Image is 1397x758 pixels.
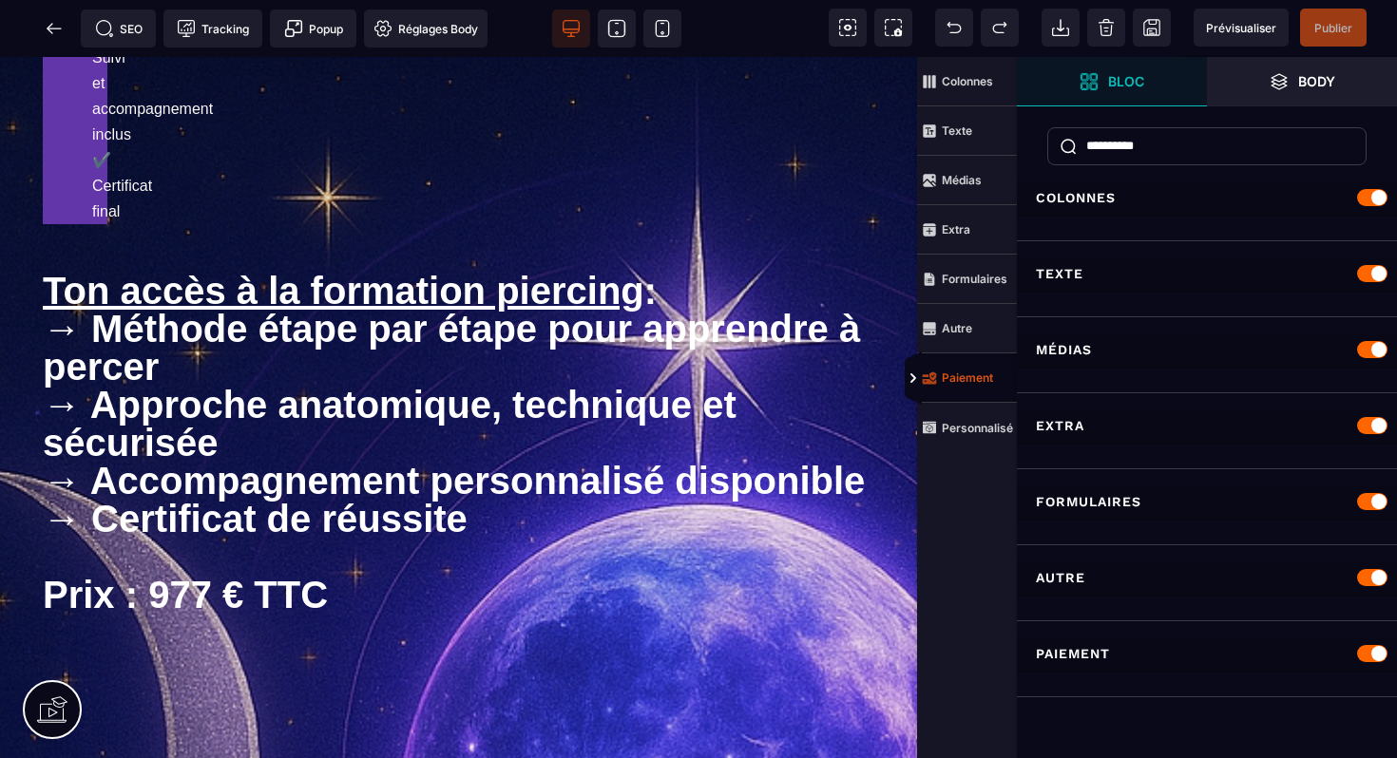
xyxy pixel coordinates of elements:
[1017,180,1397,216] div: Colonnes
[942,123,972,138] strong: Texte
[917,304,1017,353] span: Autre
[35,9,73,47] span: Retour
[1017,408,1397,444] div: Extra
[43,213,644,255] u: Ton accès à la formation piercing
[917,255,1017,304] span: Formulaires
[552,9,590,47] span: Voir bureau
[935,9,973,47] span: Défaire
[163,9,262,47] span: Code de suivi
[981,9,1019,47] span: Rétablir
[942,421,1013,435] strong: Personnalisé
[942,74,993,88] strong: Colonnes
[1207,57,1397,106] span: Ouvrir les calques
[917,205,1017,255] span: Extra
[917,106,1017,156] span: Texte
[1300,9,1367,47] span: Enregistrer le contenu
[942,321,972,335] strong: Autre
[1017,57,1207,106] span: Ouvrir les blocs
[942,370,993,385] strong: Paiement
[43,205,874,557] text: : → Méthode étape par étape pour apprendre à percer → Approche anatomique, technique et sécurisée...
[1017,484,1397,520] div: Formulaires
[917,57,1017,106] span: Colonnes
[1042,9,1080,47] span: Importer
[1017,351,1036,407] span: Afficher les vues
[942,222,970,237] strong: Extra
[364,9,488,47] span: Favicon
[270,9,356,47] span: Créer une alerte modale
[1087,9,1125,47] span: Nettoyage
[643,9,681,47] span: Voir mobile
[1206,21,1276,35] span: Prévisualiser
[1017,256,1397,292] div: Texte
[1298,74,1335,88] strong: Body
[917,156,1017,205] span: Médias
[829,9,867,47] span: Voir les composants
[1194,9,1289,47] span: Aperçu
[1017,332,1397,368] div: Médias
[917,353,1017,403] span: Paiement
[874,9,912,47] span: Capture d'écran
[81,9,156,47] span: Métadata SEO
[598,9,636,47] span: Voir tablette
[1133,9,1171,47] span: Enregistrer
[95,19,143,38] span: SEO
[1314,21,1352,35] span: Publier
[1017,560,1397,596] div: Autre
[1108,74,1144,88] strong: Bloc
[942,173,982,187] strong: Médias
[942,272,1007,286] strong: Formulaires
[917,403,1017,452] span: Personnalisé
[373,19,478,38] span: Réglages Body
[1017,636,1397,672] div: Paiement
[177,19,249,38] span: Tracking
[284,19,343,38] span: Popup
